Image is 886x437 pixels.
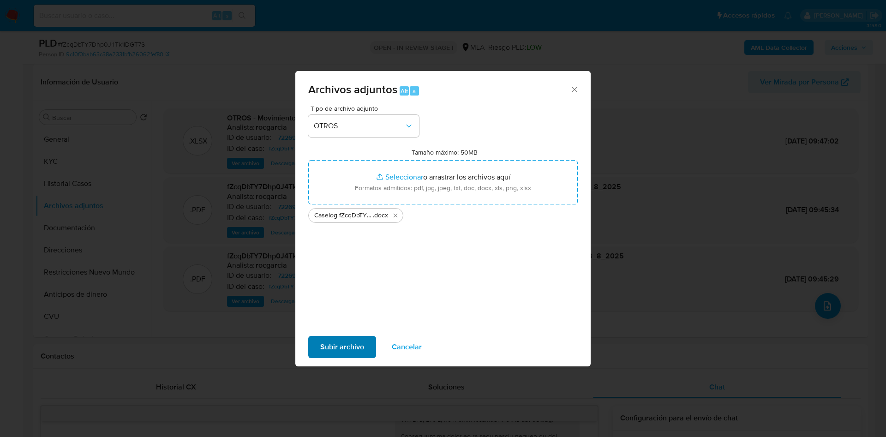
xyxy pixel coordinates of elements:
[401,87,408,96] span: Alt
[314,211,373,220] span: Caselog fZcqDbTY7Dhp0J4Tk1IDGT7S - 722699649
[392,337,422,357] span: Cancelar
[373,211,388,220] span: .docx
[390,210,401,221] button: Eliminar Caselog fZcqDbTY7Dhp0J4Tk1IDGT7S - 722699649.docx
[570,85,578,93] button: Cerrar
[308,115,419,137] button: OTROS
[308,81,397,97] span: Archivos adjuntos
[308,204,578,223] ul: Archivos seleccionados
[308,336,376,358] button: Subir archivo
[311,105,421,112] span: Tipo de archivo adjunto
[314,121,404,131] span: OTROS
[412,148,478,156] label: Tamaño máximo: 50MB
[413,87,416,96] span: a
[320,337,364,357] span: Subir archivo
[380,336,434,358] button: Cancelar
